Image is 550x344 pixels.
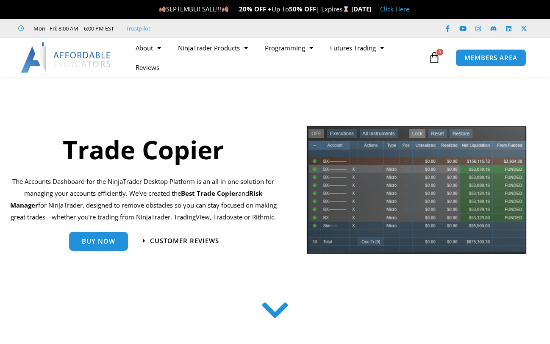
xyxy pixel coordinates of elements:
strong: [DATE] [351,5,372,13]
span: 0 [436,49,443,55]
img: 🍂 [222,6,228,12]
a: Programming [256,38,322,58]
strong: Risk Manager [10,189,263,209]
img: LogoAI | Affordable Indicators – NinjaTrader [21,42,112,73]
span: MEMBERS AREA [464,55,517,61]
a: Reviews [127,58,168,77]
a: Futures Trading [322,38,392,58]
img: tradecopier | Affordable Indicators – NinjaTrader [306,125,528,261]
strong: 20% OFF + [239,5,272,13]
h1: Trade Copier [6,132,281,167]
a: 0 [416,45,453,70]
span: Mon - Fri: 8:00 AM – 6:00 PM EST [31,23,114,33]
a: Trustpilot [126,23,150,33]
img: ⌛ [343,6,349,12]
a: About [127,38,169,58]
nav: Menu [127,38,426,77]
img: 🍂 [159,6,166,12]
b: Best Trade Copier [181,189,238,197]
a: NinjaTrader Products [169,38,256,58]
a: Click Here [380,5,409,13]
span: Customer Reviews [150,238,219,244]
strong: 50% OFF [289,5,316,13]
p: The Accounts Dashboard for the NinjaTrader Desktop Platform is an all in one solution for managin... [6,176,281,223]
a: Customer Reviews [143,238,219,244]
a: MEMBERS AREA [456,49,526,67]
span: Buy Now [82,238,115,244]
a: Buy Now [69,232,128,251]
span: SEPTEMBER SALE!!! Up To | Expires [159,5,351,13]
